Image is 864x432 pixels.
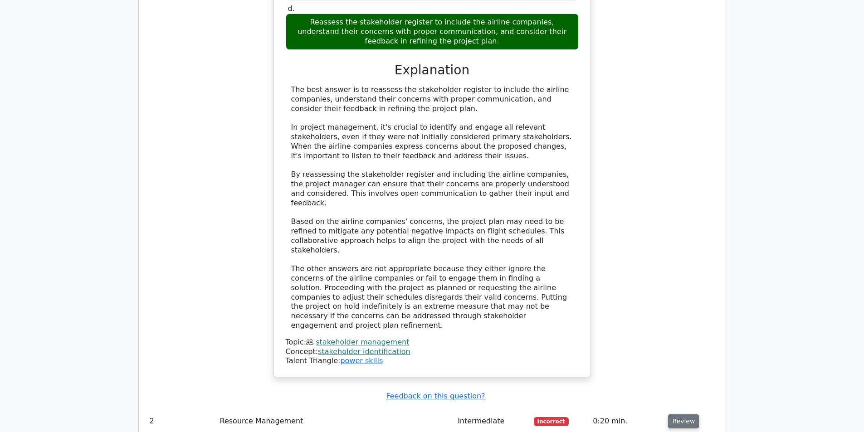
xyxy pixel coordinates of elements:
a: power skills [340,356,383,365]
button: Review [668,414,699,428]
span: d. [288,4,295,13]
a: Feedback on this question? [386,392,485,400]
div: Reassess the stakeholder register to include the airline companies, understand their concerns wit... [286,14,579,50]
div: Concept: [286,347,579,357]
h3: Explanation [291,63,573,78]
div: Talent Triangle: [286,338,579,366]
div: The best answer is to reassess the stakeholder register to include the airline companies, underst... [291,85,573,330]
span: Incorrect [534,417,569,426]
div: Topic: [286,338,579,347]
a: stakeholder management [316,338,409,346]
a: stakeholder identification [318,347,410,356]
